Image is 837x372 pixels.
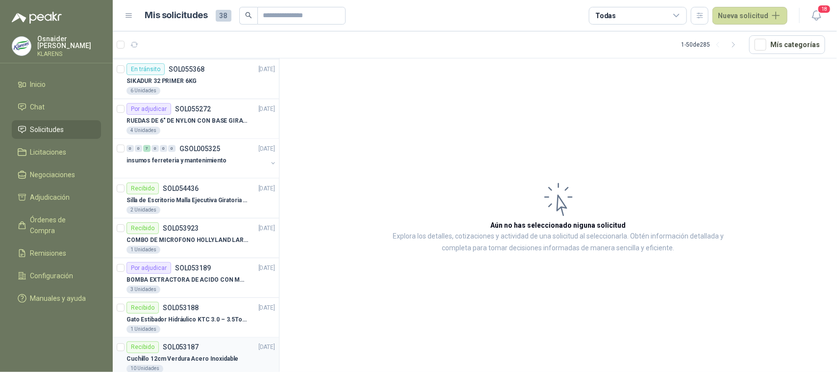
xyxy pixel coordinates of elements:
p: BOMBA EXTRACTORA DE ACIDO CON MANIVELA TRUPER 1.1/4" [127,275,249,285]
span: Remisiones [30,248,67,259]
p: [DATE] [258,303,275,313]
p: [DATE] [258,184,275,193]
div: Por adjudicar [127,103,171,115]
a: 0 0 7 0 0 0 GSOL005325[DATE] insumos ferreteria y mantenimiento [127,143,277,174]
div: 3 Unidades [127,286,160,293]
a: Configuración [12,266,101,285]
span: search [245,12,252,19]
p: Osnaider [PERSON_NAME] [37,35,101,49]
p: [DATE] [258,144,275,154]
a: Inicio [12,75,101,94]
div: 0 [135,145,142,152]
h1: Mis solicitudes [145,8,208,23]
a: Negociaciones [12,165,101,184]
span: Chat [30,102,45,112]
span: Adjudicación [30,192,70,203]
div: 1 Unidades [127,325,160,333]
p: Gato Estibador Hidráulico KTC 3.0 – 3.5Ton 1.2mt HPT [127,315,249,324]
a: Manuales y ayuda [12,289,101,308]
span: Manuales y ayuda [30,293,86,304]
span: Licitaciones [30,147,67,158]
p: SOL054436 [163,185,199,192]
p: SOL053188 [163,304,199,311]
a: RecibidoSOL053923[DATE] COMBO DE MICROFONO HOLLYLAND LARK M21 Unidades [113,218,279,258]
a: Adjudicación [12,188,101,207]
button: Nueva solicitud [712,7,787,25]
span: Configuración [30,270,74,281]
span: 18 [817,4,831,14]
img: Logo peakr [12,12,62,24]
div: 6 Unidades [127,87,160,95]
p: SOL053923 [163,225,199,232]
button: Mís categorías [749,35,825,54]
a: En tránsitoSOL055368[DATE] SIKADUR 32 PRIMER 6KG6 Unidades [113,59,279,99]
div: Por adjudicar [127,262,171,274]
div: 1 Unidades [127,246,160,254]
p: [DATE] [258,224,275,233]
div: Recibido [127,302,159,314]
p: [DATE] [258,65,275,74]
p: [DATE] [258,343,275,352]
a: RecibidoSOL053188[DATE] Gato Estibador Hidráulico KTC 3.0 – 3.5Ton 1.2mt HPT1 Unidades [113,298,279,338]
p: insumos ferreteria y mantenimiento [127,156,227,165]
span: Solicitudes [30,124,64,135]
p: GSOL005325 [179,145,220,152]
div: 0 [168,145,176,152]
div: 0 [152,145,159,152]
div: 2 Unidades [127,206,160,214]
span: Inicio [30,79,46,90]
p: SOL055272 [175,106,211,112]
p: RUEDAS DE 6" DE NYLON CON BASE GIRATORIA EN ACERO INOXIDABLE [127,116,249,126]
a: Chat [12,98,101,116]
div: 1 - 50 de 285 [681,37,741,53]
span: Negociaciones [30,169,76,180]
a: Solicitudes [12,120,101,139]
div: En tránsito [127,63,165,75]
p: Cuchillo 12cm Verdura Acero Inoxidable [127,355,238,364]
p: SOL053189 [175,265,211,271]
p: [DATE] [258,105,275,114]
span: Órdenes de Compra [30,214,92,236]
p: SOL053187 [163,344,199,351]
p: KLARENS [37,51,101,57]
p: SOL055368 [169,66,204,73]
div: Todas [595,10,616,21]
p: Silla de Escritorio Malla Ejecutiva Giratoria Cromada con Reposabrazos Fijo Negra [127,196,249,205]
div: 0 [127,145,134,152]
div: 4 Unidades [127,127,160,134]
h3: Aún no has seleccionado niguna solicitud [491,220,626,231]
span: 38 [216,10,231,22]
div: 0 [160,145,167,152]
button: 18 [808,7,825,25]
a: Por adjudicarSOL053189[DATE] BOMBA EXTRACTORA DE ACIDO CON MANIVELA TRUPER 1.1/4"3 Unidades [113,258,279,298]
p: COMBO DE MICROFONO HOLLYLAND LARK M2 [127,236,249,245]
img: Company Logo [12,37,31,55]
p: [DATE] [258,264,275,273]
div: Recibido [127,342,159,353]
a: Por adjudicarSOL055272[DATE] RUEDAS DE 6" DE NYLON CON BASE GIRATORIA EN ACERO INOXIDABLE4 Unidades [113,99,279,139]
a: Licitaciones [12,143,101,161]
p: SIKADUR 32 PRIMER 6KG [127,77,197,86]
a: Remisiones [12,244,101,263]
div: 7 [143,145,151,152]
a: Órdenes de Compra [12,211,101,240]
p: Explora los detalles, cotizaciones y actividad de una solicitud al seleccionarla. Obtén informaci... [378,231,739,254]
a: RecibidoSOL054436[DATE] Silla de Escritorio Malla Ejecutiva Giratoria Cromada con Reposabrazos Fi... [113,179,279,218]
div: Recibido [127,183,159,194]
div: Recibido [127,222,159,234]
